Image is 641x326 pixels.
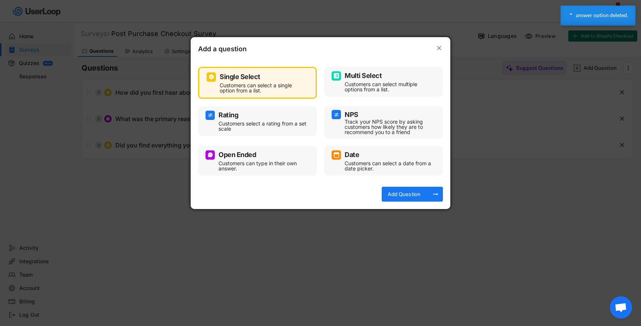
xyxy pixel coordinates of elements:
img: ConversationMinor.svg [207,152,213,158]
div: Single Select [220,74,260,80]
strong: '' [570,12,572,18]
img: AdjustIcon.svg [333,112,339,118]
button: arrow_right_alt [432,190,439,198]
div: Date [345,151,359,158]
div: Customers can select a single option from a list. [220,83,306,93]
button:  [435,45,443,52]
div: Customers can select multiple options from a list. [345,82,434,92]
div: Multi Select [345,72,382,79]
div: Open chat [610,296,632,319]
img: CircleTickMinorWhite.svg [208,74,214,80]
div: Track your NPS score by asking customers how likely they are to recommend you to a friend [345,119,434,135]
div: Customers select a rating from a set scale [218,121,308,131]
div: Open Ended [218,151,256,158]
div: Customers can select a date from a date picker. [345,161,434,171]
div: Add a question [198,45,272,56]
div: Rating [218,112,238,118]
div: Customers can type in their own answer. [218,161,308,171]
img: CalendarMajor.svg [333,152,339,158]
p: answer option deleted. [576,12,628,18]
div: NPS [345,111,358,118]
text:  [437,44,441,52]
img: ListMajor.svg [333,73,339,79]
div: Add Question [385,191,423,198]
img: AdjustIcon.svg [207,112,213,118]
